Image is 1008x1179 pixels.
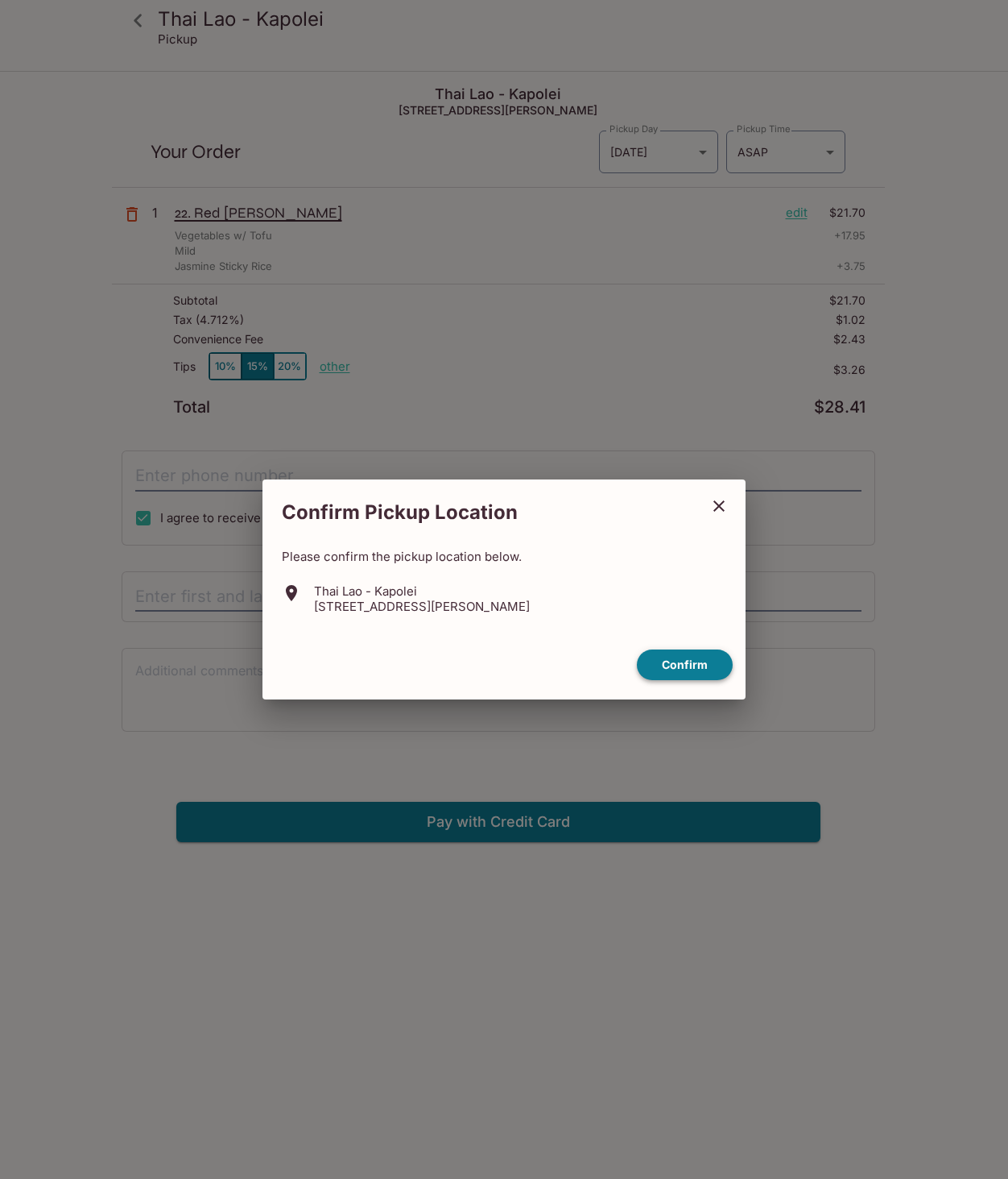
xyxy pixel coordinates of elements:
button: confirm [637,650,733,681]
p: Thai Lao - Kapolei [314,583,530,599]
p: Please confirm the pickup location below. [282,549,726,564]
p: [STREET_ADDRESS][PERSON_NAME] [314,599,530,614]
h2: Confirm Pickup Location [262,492,699,533]
button: close [699,486,739,526]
